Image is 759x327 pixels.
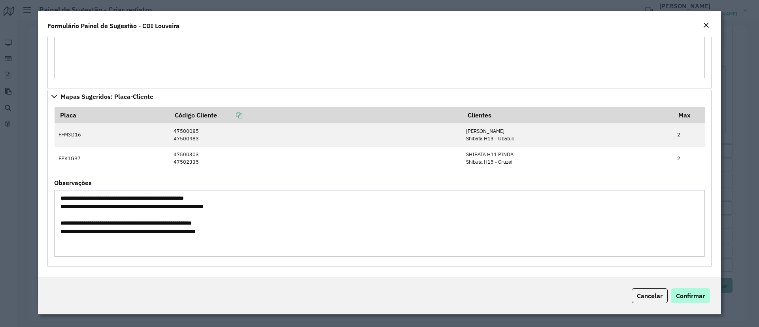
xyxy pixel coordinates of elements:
em: Fechar [703,22,709,28]
th: Clientes [462,107,673,123]
label: Observações [54,178,92,187]
div: Mapas Sugeridos: Placa-Cliente [47,103,712,267]
a: Mapas Sugeridos: Placa-Cliente [47,90,712,103]
h4: Formulário Painel de Sugestão - CDI Louveira [47,21,179,30]
button: Cancelar [632,288,668,303]
td: EPK1G97 [55,147,170,170]
button: Close [700,21,712,31]
span: Confirmar [676,292,705,300]
td: [PERSON_NAME] Shibata H13 - Ubatub [462,123,673,147]
td: 2 [673,123,705,147]
span: Mapas Sugeridos: Placa-Cliente [60,93,153,100]
th: Código Cliente [170,107,462,123]
td: SHIBATA H11 PINDA Shibata H15 - Cruzei [462,147,673,170]
th: Placa [55,107,170,123]
td: 47500085 47500983 [170,123,462,147]
td: 2 [673,147,705,170]
span: Cancelar [637,292,663,300]
a: Copiar [217,111,242,119]
button: Confirmar [671,288,710,303]
td: FFM3D16 [55,123,170,147]
td: 47500303 47502335 [170,147,462,170]
th: Max [673,107,705,123]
